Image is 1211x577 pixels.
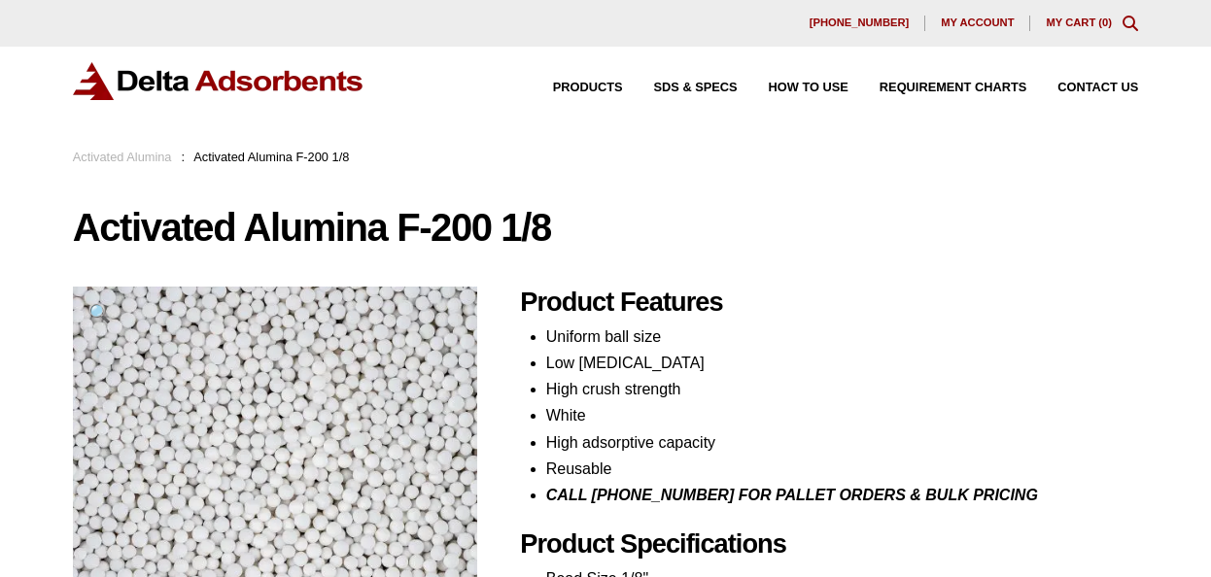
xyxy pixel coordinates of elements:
a: Products [522,82,623,94]
h1: Activated Alumina F-200 1/8 [73,207,1138,248]
a: SDS & SPECS [623,82,738,94]
span: 🔍 [88,303,111,323]
h2: Product Features [520,287,1138,319]
a: My Cart (0) [1046,17,1112,28]
i: CALL [PHONE_NUMBER] FOR PALLET ORDERS & BULK PRICING [546,487,1038,503]
li: Reusable [546,456,1138,482]
span: Requirement Charts [880,82,1026,94]
img: Delta Adsorbents [73,62,364,100]
span: How to Use [769,82,848,94]
a: Requirement Charts [848,82,1026,94]
span: SDS & SPECS [654,82,738,94]
li: High crush strength [546,376,1138,402]
span: 0 [1102,17,1108,28]
span: [PHONE_NUMBER] [810,17,910,28]
a: Contact Us [1026,82,1138,94]
div: Toggle Modal Content [1123,16,1138,31]
span: My account [941,17,1014,28]
a: [PHONE_NUMBER] [794,16,926,31]
span: Contact Us [1057,82,1138,94]
h2: Product Specifications [520,528,1138,560]
span: Activated Alumina F-200 1/8 [193,150,349,164]
li: Uniform ball size [546,323,1138,350]
a: My account [925,16,1030,31]
span: Products [553,82,623,94]
li: Low [MEDICAL_DATA] [546,350,1138,376]
a: How to Use [738,82,848,94]
li: High adsorptive capacity [546,429,1138,456]
li: White [546,402,1138,428]
a: Activated Alumina [73,150,172,164]
span: : [181,150,185,164]
a: View full-screen image gallery [73,287,126,340]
